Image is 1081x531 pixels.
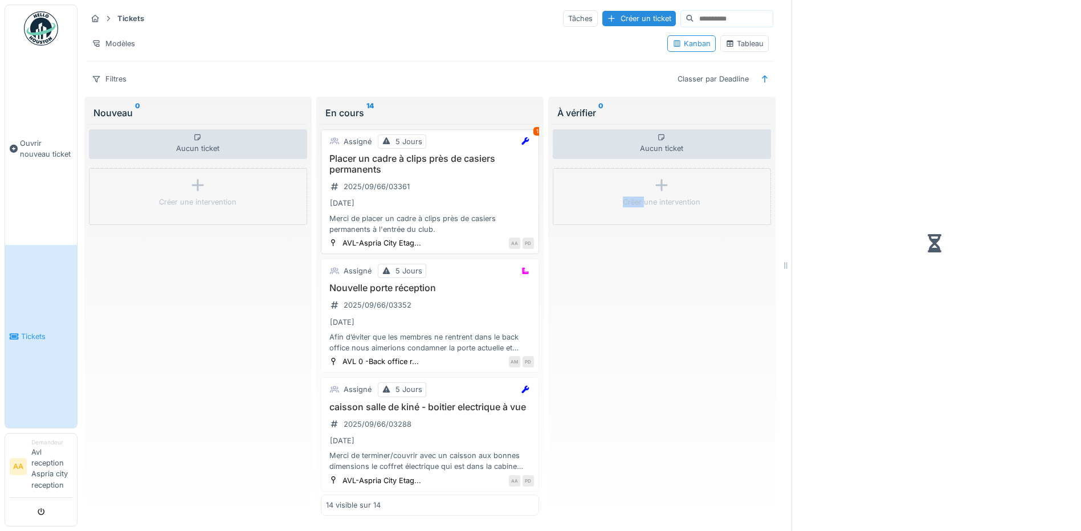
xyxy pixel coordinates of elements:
h3: Placer un cadre à clips près de casiers permanents [326,153,534,175]
div: En cours [325,106,535,120]
sup: 0 [135,106,140,120]
span: Tickets [21,331,72,342]
div: Tâches [563,10,598,27]
span: Ouvrir nouveau ticket [20,138,72,160]
div: [DATE] [330,317,354,328]
div: Assigné [344,136,372,147]
div: Aucun ticket [553,129,771,159]
div: Kanban [672,38,711,49]
div: Merci de terminer/couvrir avec un caisson aux bonnes dimensions le coffret électrique qui est dan... [326,450,534,472]
a: AA DemandeurAvl reception Aspria city reception [10,438,72,498]
div: 1 [533,127,541,136]
h3: caisson salle de kiné - boitier electrique à vue [326,402,534,412]
div: AM [509,356,520,367]
div: AVL 0 -Back office r... [342,356,419,367]
div: 2025/09/66/03361 [344,181,410,192]
strong: Tickets [113,13,149,24]
div: AA [509,475,520,487]
div: Afin d’éviter que les membres ne rentrent dans le back office nous aimerions condamner la porte a... [326,332,534,353]
div: PD [523,475,534,487]
div: À vérifier [557,106,766,120]
h3: Nouvelle porte réception [326,283,534,293]
div: 5 Jours [395,384,422,395]
div: PD [523,356,534,367]
sup: 0 [598,106,603,120]
div: [DATE] [330,198,354,209]
div: Tableau [725,38,764,49]
li: Avl reception Aspria city reception [31,438,72,495]
div: 5 Jours [395,136,422,147]
div: Créer une intervention [623,197,700,207]
sup: 14 [366,106,374,120]
div: [DATE] [330,435,354,446]
div: 2025/09/66/03352 [344,300,411,311]
li: AA [10,458,27,475]
div: Assigné [344,265,372,276]
div: Filtres [87,71,132,87]
div: Nouveau [93,106,303,120]
div: Créer un ticket [602,11,676,26]
div: Demandeur [31,438,72,447]
a: Ouvrir nouveau ticket [5,52,77,245]
div: Classer par Deadline [672,71,754,87]
div: PD [523,238,534,249]
div: Aucun ticket [89,129,307,159]
div: 14 visible sur 14 [326,500,381,510]
div: Créer une intervention [159,197,236,207]
div: AA [509,238,520,249]
div: Modèles [87,35,140,52]
div: Merci de placer un cadre à clips près de casiers permanents à l'entrée du club. [326,213,534,235]
a: Tickets [5,245,77,427]
div: 5 Jours [395,265,422,276]
div: Assigné [344,384,372,395]
div: AVL-Aspria City Etag... [342,238,421,248]
div: 2025/09/66/03288 [344,419,411,430]
div: AVL-Aspria City Etag... [342,475,421,486]
img: Badge_color-CXgf-gQk.svg [24,11,58,46]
